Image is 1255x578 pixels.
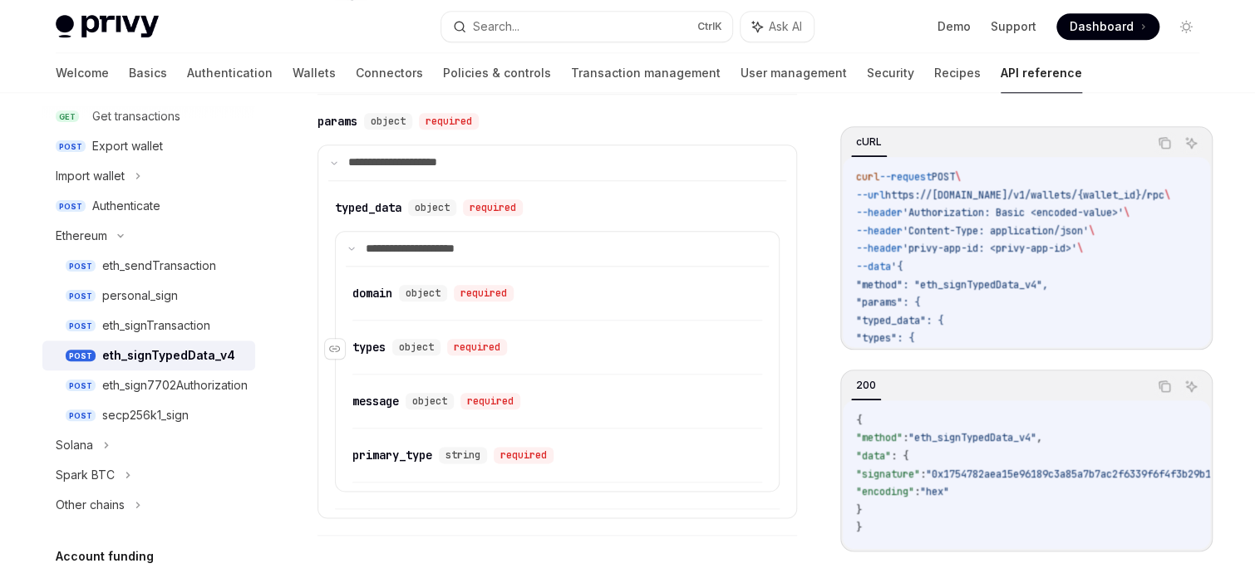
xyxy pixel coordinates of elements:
[903,431,908,444] span: :
[56,226,107,246] div: Ethereum
[102,375,248,395] div: eth_sign7702Authorization
[903,224,1089,238] span: 'Content-Type: application/json'
[1164,189,1170,202] span: \
[454,285,514,301] div: required
[66,409,96,422] span: POST
[415,201,450,214] span: object
[406,287,440,300] span: object
[1180,132,1202,154] button: Ask AI
[856,189,885,202] span: --url
[445,448,480,462] span: string
[66,290,96,302] span: POST
[317,113,357,130] div: params
[769,18,802,35] span: Ask AI
[856,414,862,427] span: {
[1001,53,1082,93] a: API reference
[92,196,160,216] div: Authenticate
[908,431,1036,444] span: "eth_signTypedData_v4"
[891,449,908,463] span: : {
[891,260,903,273] span: '{
[325,332,353,365] a: Navigate to header
[352,339,386,355] div: types
[851,132,887,152] div: cURL
[102,316,210,336] div: eth_signTransaction
[741,53,847,93] a: User management
[1180,375,1202,397] button: Ask AI
[856,278,1048,291] span: "method": "eth_signTypedData_v4",
[399,340,434,354] span: object
[102,256,216,276] div: eth_sendTransaction
[1089,224,1095,238] span: \
[856,206,903,219] span: --header
[1154,132,1175,154] button: Copy the contents from the code block
[92,136,163,156] div: Export wallet
[1154,375,1175,397] button: Copy the contents from the code block
[42,400,255,430] a: POSTsecp256k1_sign
[56,435,93,455] div: Solana
[447,339,507,355] div: required
[856,521,862,534] span: }
[856,331,914,345] span: "types": {
[463,199,523,216] div: required
[914,485,920,498] span: :
[856,260,891,273] span: --data
[867,53,914,93] a: Security
[352,285,392,301] div: domain
[1070,18,1134,35] span: Dashboard
[335,199,401,216] div: typed_data
[991,18,1036,35] a: Support
[903,206,1124,219] span: 'Authorization: Basic <encoded-value>'
[102,405,189,425] div: secp256k1_sign
[460,393,520,409] div: required
[102,286,178,306] div: personal_sign
[571,53,721,93] a: Transaction management
[56,465,115,485] div: Spark BTC
[932,170,955,184] span: POST
[56,495,125,515] div: Other chains
[56,546,154,566] h5: Account funding
[856,242,903,255] span: --header
[903,242,1077,255] span: 'privy-app-id: <privy-app-id>'
[955,170,961,184] span: \
[293,53,336,93] a: Wallets
[1036,431,1042,444] span: ,
[851,375,881,395] div: 200
[473,17,519,37] div: Search...
[102,345,235,365] div: eth_signTypedData_v4
[856,224,903,238] span: --header
[42,281,255,311] a: POSTpersonal_sign
[42,370,255,400] a: POSTeth_sign7702Authorization
[352,393,399,409] div: message
[885,189,1164,202] span: https://[DOMAIN_NAME]/v1/wallets/{wallet_id}/rpc
[412,394,447,408] span: object
[187,53,273,93] a: Authentication
[1077,242,1083,255] span: \
[56,166,125,186] div: Import wallet
[920,468,926,481] span: :
[129,53,167,93] a: Basics
[56,53,109,93] a: Welcome
[494,447,554,463] div: required
[1056,13,1159,40] a: Dashboard
[856,431,903,444] span: "method"
[920,485,949,498] span: "hex"
[356,53,423,93] a: Connectors
[856,314,943,327] span: "typed_data": {
[42,131,255,161] a: POSTExport wallet
[66,380,96,392] span: POST
[56,15,159,38] img: light logo
[856,468,920,481] span: "signature"
[352,447,432,463] div: primary_type
[856,503,862,517] span: }
[856,449,891,463] span: "data"
[56,140,86,153] span: POST
[938,18,971,35] a: Demo
[443,53,551,93] a: Policies & controls
[42,340,255,370] a: POSTeth_signTypedData_v4
[856,170,879,184] span: curl
[42,251,255,281] a: POSTeth_sendTransaction
[1124,206,1129,219] span: \
[697,20,722,33] span: Ctrl K
[441,12,732,42] button: Search...CtrlK
[419,113,479,130] div: required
